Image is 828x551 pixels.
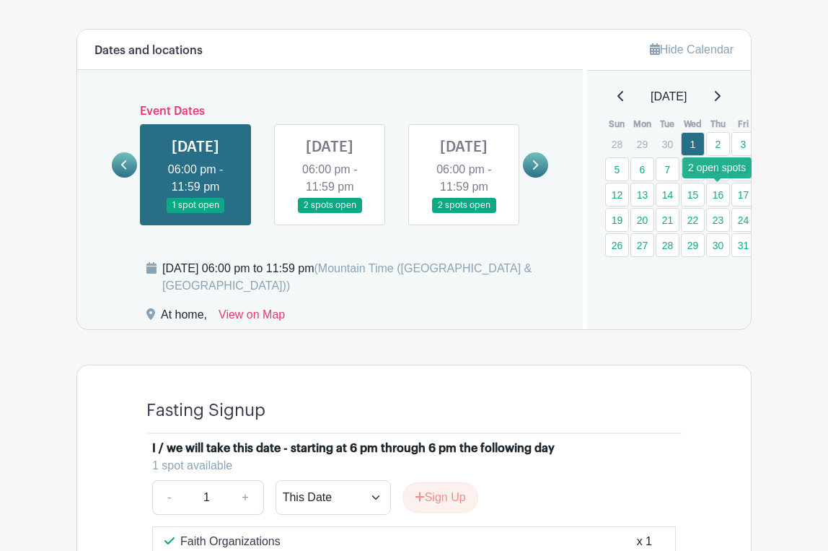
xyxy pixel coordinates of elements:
[731,208,755,232] a: 24
[630,133,654,155] p: 29
[705,117,731,131] th: Thu
[656,233,679,257] a: 28
[637,533,652,550] div: x 1
[681,208,705,232] a: 22
[630,233,654,257] a: 27
[731,117,756,131] th: Fri
[682,157,752,178] div: 2 open spots
[162,260,565,295] div: [DATE] 06:00 pm to 11:59 pm
[681,132,705,156] a: 1
[731,233,755,257] a: 31
[227,480,263,515] a: +
[656,208,679,232] a: 21
[656,133,679,155] p: 30
[655,117,680,131] th: Tue
[137,105,523,118] h6: Event Dates
[731,132,755,156] a: 3
[152,457,664,474] div: 1 spot available
[162,262,532,292] span: (Mountain Time ([GEOGRAPHIC_DATA] & [GEOGRAPHIC_DATA]))
[706,183,730,207] a: 16
[681,233,705,257] a: 29
[681,157,705,181] a: 8
[605,233,629,257] a: 26
[656,157,679,181] a: 7
[706,233,730,257] a: 30
[605,157,629,181] a: 5
[706,208,730,232] a: 23
[180,533,281,550] p: Faith Organizations
[656,183,679,207] a: 14
[152,440,555,457] div: I / we will take this date - starting at 6 pm through 6 pm the following day
[731,183,755,207] a: 17
[604,117,630,131] th: Sun
[630,183,654,207] a: 13
[651,88,687,105] span: [DATE]
[219,306,285,329] a: View on Map
[681,183,705,207] a: 15
[605,133,629,155] p: 28
[630,208,654,232] a: 20
[152,480,185,515] a: -
[706,132,730,156] a: 2
[94,44,203,58] h6: Dates and locations
[161,306,207,329] div: At home,
[650,43,734,56] a: Hide Calendar
[402,482,478,513] button: Sign Up
[605,208,629,232] a: 19
[680,117,705,131] th: Wed
[630,117,655,131] th: Mon
[605,183,629,207] a: 12
[146,400,265,421] h4: Fasting Signup
[630,157,654,181] a: 6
